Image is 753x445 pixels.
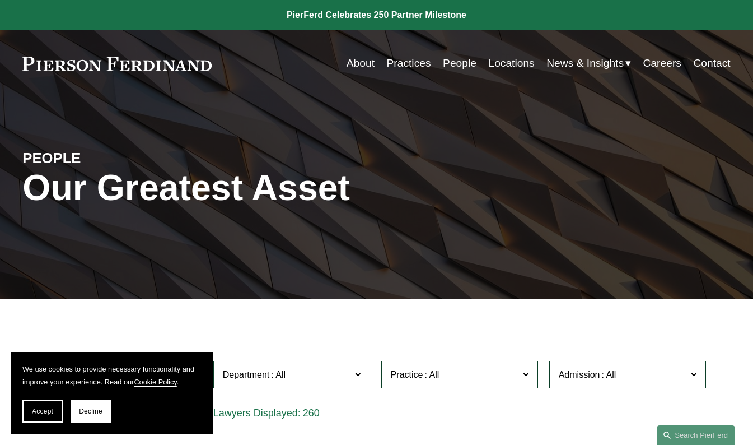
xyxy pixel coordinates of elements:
a: Cookie Policy [134,378,176,386]
span: News & Insights [546,54,624,73]
a: Practices [387,53,431,74]
button: Decline [71,400,111,423]
h1: Our Greatest Asset [22,168,494,209]
h4: PEOPLE [22,149,199,168]
span: Practice [391,370,423,379]
section: Cookie banner [11,352,213,434]
a: People [443,53,476,74]
span: Decline [79,407,102,415]
span: 260 [303,407,320,419]
span: Department [223,370,270,379]
a: folder dropdown [546,53,631,74]
a: Careers [643,53,681,74]
span: Accept [32,407,53,415]
a: Locations [488,53,534,74]
a: Contact [693,53,730,74]
a: About [347,53,375,74]
button: Accept [22,400,63,423]
p: We use cookies to provide necessary functionality and improve your experience. Read our . [22,363,202,389]
span: Admission [559,370,600,379]
a: Search this site [657,425,735,445]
